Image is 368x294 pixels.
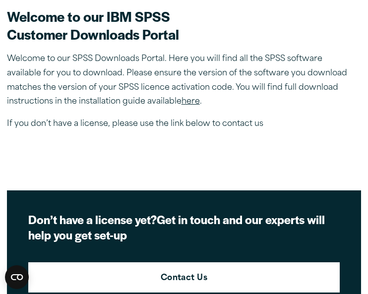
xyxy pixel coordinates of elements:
h2: Get in touch and our experts will help you get set-up [28,212,340,242]
strong: Don’t have a license yet? [28,211,157,228]
strong: Contact Us [161,272,208,285]
a: Contact Us [28,262,340,293]
p: Welcome to our SPSS Downloads Portal. Here you will find all the SPSS software available for you ... [7,52,354,109]
p: If you don’t have a license, please use the link below to contact us [7,117,354,131]
a: here [182,98,200,106]
h2: Welcome to our IBM SPSS Customer Downloads Portal [7,7,354,44]
button: Open CMP widget [5,265,29,289]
